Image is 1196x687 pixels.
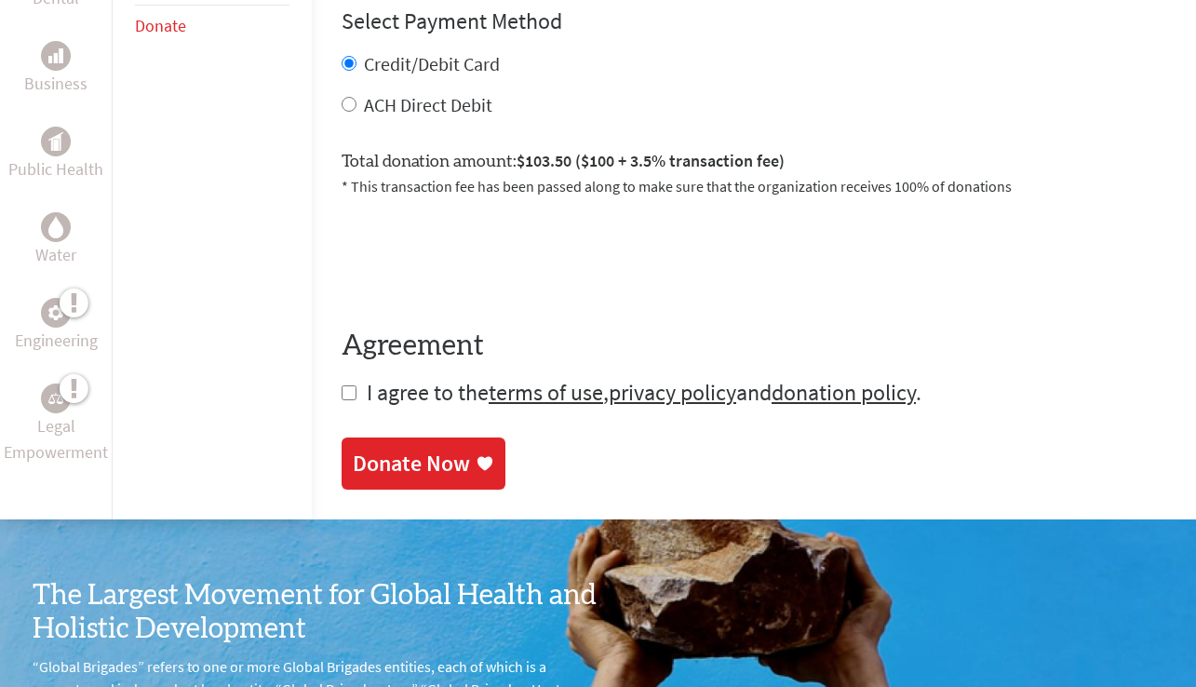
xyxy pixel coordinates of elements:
p: Public Health [8,156,103,182]
label: Total donation amount: [342,148,785,175]
img: Engineering [48,305,63,320]
h3: The Largest Movement for Global Health and Holistic Development [33,579,598,646]
p: Engineering [15,328,98,354]
a: WaterWater [35,212,76,268]
div: Business [41,41,71,71]
a: Legal EmpowermentLegal Empowerment [4,384,108,465]
img: Water [48,217,63,238]
label: Credit/Debit Card [364,52,500,75]
a: Donate Now [342,438,505,490]
li: Donate [135,6,289,47]
p: Business [24,71,87,97]
div: Public Health [41,127,71,156]
img: Public Health [48,132,63,151]
a: BusinessBusiness [24,41,87,97]
div: Water [41,212,71,242]
a: Donate [135,15,186,36]
div: Engineering [41,298,71,328]
div: Donate Now [353,449,470,478]
h4: Agreement [342,330,1166,363]
a: privacy policy [609,378,736,407]
iframe: reCAPTCHA [342,220,625,292]
a: Public HealthPublic Health [8,127,103,182]
img: Legal Empowerment [48,393,63,404]
h4: Select Payment Method [342,7,1166,36]
a: EngineeringEngineering [15,298,98,354]
a: terms of use [489,378,603,407]
img: Business [48,48,63,63]
p: * This transaction fee has been passed along to make sure that the organization receives 100% of ... [342,175,1166,197]
div: Legal Empowerment [41,384,71,413]
p: Water [35,242,76,268]
span: I agree to the , and . [367,378,921,407]
a: donation policy [772,378,916,407]
label: ACH Direct Debit [364,93,492,116]
p: Legal Empowerment [4,413,108,465]
span: $103.50 ($100 + 3.5% transaction fee) [517,150,785,171]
